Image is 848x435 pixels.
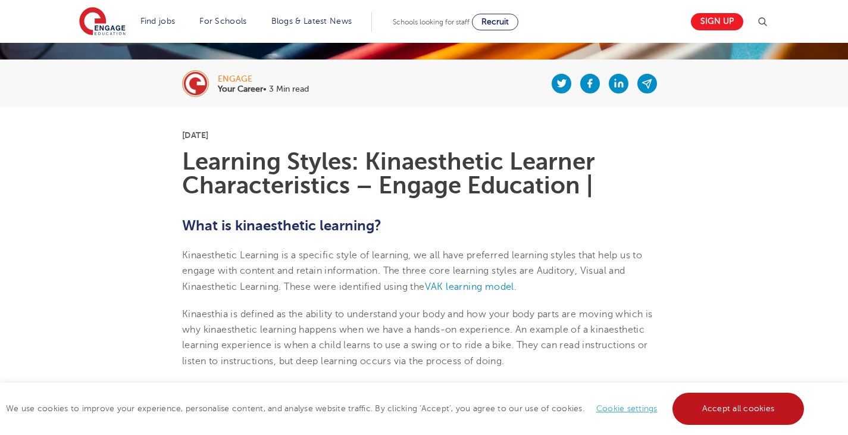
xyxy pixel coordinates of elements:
span: These were identified using the [284,281,424,292]
a: Sign up [691,13,743,30]
a: Blogs & Latest News [271,17,352,26]
span: . [514,281,517,292]
a: Find jobs [140,17,176,26]
img: Engage Education [79,7,126,37]
p: [DATE] [182,131,666,139]
a: VAK learning model [425,281,514,292]
h1: Learning Styles: Kinaesthetic Learner Characteristics – Engage Education | [182,150,666,198]
div: engage [218,75,309,83]
span: Kinaesthetic Learning is a specific style of learning, we all have preferred learning styles that... [182,250,642,292]
a: Accept all cookies [672,393,805,425]
span: Kinaesthia is defined as the ability to understand your body and how your body parts are moving w... [182,309,653,335]
span: We use cookies to improve your experience, personalise content, and analyse website traffic. By c... [6,404,807,413]
h2: What is kinaesthetic learning? [182,215,666,236]
b: Your Career [218,85,263,93]
span: Recruit [481,17,509,26]
a: For Schools [199,17,246,26]
span: inaesthetic learning happens when we have a hands-on experience. An example of a kinaesthetic lea... [182,324,647,367]
a: Cookie settings [596,404,658,413]
a: Recruit [472,14,518,30]
span: Schools looking for staff [393,18,470,26]
p: • 3 Min read [218,85,309,93]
